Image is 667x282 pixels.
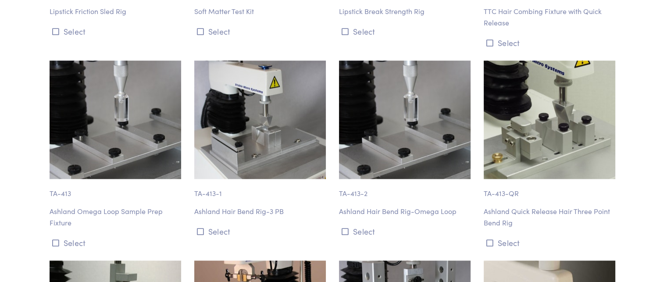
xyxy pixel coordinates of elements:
p: Ashland Hair Bend Rig-3 PB [194,206,328,217]
p: TA-413-2 [339,179,473,199]
button: Select [194,224,328,239]
button: Select [339,224,473,239]
p: TA-413-QR [484,179,618,199]
img: ta-413-2_omega-loop-fixture.jpg [339,61,471,179]
p: Soft Matter Test Kit [194,6,328,17]
p: Lipstick Friction Sled Rig [50,6,184,17]
img: ta-413-2_omega-loop-fixture.jpg [50,61,181,179]
button: Select [484,36,618,50]
button: Select [50,24,184,39]
p: TTC Hair Combing Fixture with Quick Release [484,6,618,28]
p: TA-413-1 [194,179,328,199]
img: ta-413qr.jpg [484,61,615,179]
img: ta-413-1_hair-bending-rig2.jpg [194,61,326,179]
p: Ashland Omega Loop Sample Prep Fixture [50,206,184,228]
p: TA-413 [50,179,184,199]
p: Lipstick Break Strength Rig [339,6,473,17]
button: Select [484,236,618,250]
button: Select [339,24,473,39]
p: Ashland Quick Release Hair Three Point Bend Rig [484,206,618,228]
button: Select [194,24,328,39]
p: Ashland Hair Bend Rig-Omega Loop [339,206,473,217]
button: Select [50,236,184,250]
